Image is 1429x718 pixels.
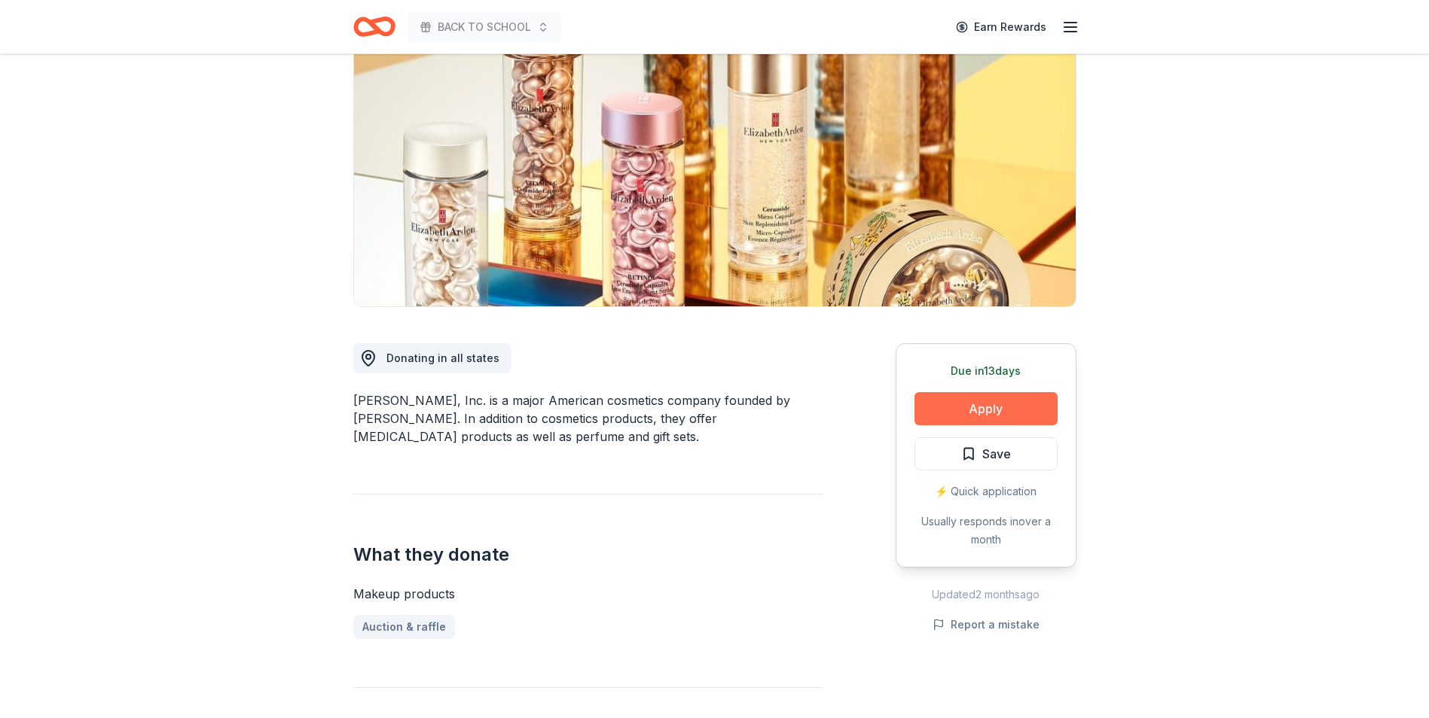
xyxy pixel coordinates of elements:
[353,615,455,639] a: Auction & raffle
[353,585,823,603] div: Makeup products
[914,362,1058,380] div: Due in 13 days
[914,437,1058,470] button: Save
[896,586,1076,604] div: Updated 2 months ago
[914,392,1058,425] button: Apply
[353,543,823,567] h2: What they donate
[438,18,531,36] span: BACK TO SCHOOL
[982,444,1011,464] span: Save
[947,14,1055,41] a: Earn Rewards
[353,391,823,446] div: [PERSON_NAME], Inc. is a major American cosmetics company founded by [PERSON_NAME]. In addition t...
[386,351,499,364] span: Donating in all states
[933,616,1040,634] button: Report a mistake
[914,482,1058,500] div: ⚡️ Quick application
[408,12,561,42] button: BACK TO SCHOOL
[354,19,1076,306] img: Image for Elizabeth Arden
[914,513,1058,549] div: Usually responds in over a month
[353,9,395,44] a: Home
